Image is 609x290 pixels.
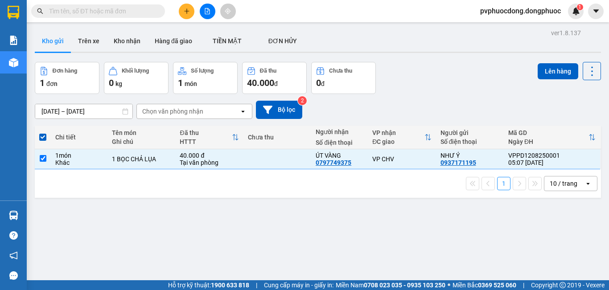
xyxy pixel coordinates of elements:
[200,4,215,19] button: file-add
[175,126,243,149] th: Toggle SortBy
[55,134,103,141] div: Chi tiết
[178,78,183,88] span: 1
[592,7,600,15] span: caret-down
[504,126,600,149] th: Toggle SortBy
[9,211,18,220] img: warehouse-icon
[40,78,45,88] span: 1
[148,30,199,52] button: Hàng đã giao
[473,5,568,16] span: pvphuocdong.dongphuoc
[112,155,171,163] div: 1 BỌC CHẢ LỤA
[550,179,577,188] div: 10 / trang
[239,108,247,115] svg: open
[264,280,333,290] span: Cung cấp máy in - giấy in:
[35,104,132,118] input: Select a date range.
[184,8,190,14] span: plus
[112,138,171,145] div: Ghi chú
[55,152,103,159] div: 1 món
[49,6,154,16] input: Tìm tên, số ĐT hoặc mã đơn
[372,138,424,145] div: ĐC giao
[179,4,194,19] button: plus
[311,62,376,94] button: Chưa thu0đ
[588,4,604,19] button: caret-down
[321,80,325,87] span: đ
[180,129,231,136] div: Đã thu
[453,280,516,290] span: Miền Bắc
[538,63,578,79] button: Lên hàng
[578,4,581,10] span: 1
[368,126,436,149] th: Toggle SortBy
[35,30,71,52] button: Kho gửi
[109,78,114,88] span: 0
[372,155,431,163] div: VP CHV
[372,129,424,136] div: VP nhận
[55,159,103,166] div: Khác
[572,7,580,15] img: icon-new-feature
[316,159,351,166] div: 0797749375
[248,134,307,141] div: Chưa thu
[440,138,499,145] div: Số điện thoại
[220,4,236,19] button: aim
[336,280,445,290] span: Miền Nam
[523,280,524,290] span: |
[316,152,363,159] div: ÚT VÀNG
[256,280,257,290] span: |
[316,139,363,146] div: Số điện thoại
[191,68,214,74] div: Số lượng
[46,80,58,87] span: đơn
[37,8,43,14] span: search
[9,36,18,45] img: solution-icon
[122,68,149,74] div: Khối lượng
[9,58,18,67] img: warehouse-icon
[35,62,99,94] button: Đơn hàng1đơn
[256,101,302,119] button: Bộ lọc
[478,282,516,289] strong: 0369 525 060
[260,68,276,74] div: Đã thu
[440,152,499,159] div: NHƯ Ý
[168,280,249,290] span: Hỗ trợ kỹ thuật:
[242,62,307,94] button: Đã thu40.000đ
[274,80,278,87] span: đ
[9,271,18,280] span: message
[104,62,169,94] button: Khối lượng0kg
[180,152,239,159] div: 40.000 đ
[298,96,307,105] sup: 2
[329,68,352,74] div: Chưa thu
[142,107,203,116] div: Chọn văn phòng nhận
[8,6,19,19] img: logo-vxr
[107,30,148,52] button: Kho nhận
[577,4,583,10] sup: 1
[247,78,274,88] span: 40.000
[440,129,499,136] div: Người gửi
[316,128,363,135] div: Người nhận
[448,283,450,287] span: ⚪️
[508,152,596,159] div: VPPD1208250001
[211,282,249,289] strong: 1900 633 818
[115,80,122,87] span: kg
[9,251,18,260] span: notification
[440,159,476,166] div: 0937171195
[316,78,321,88] span: 0
[268,37,297,45] span: ĐƠN HỦY
[180,138,231,145] div: HTTT
[204,8,210,14] span: file-add
[185,80,197,87] span: món
[9,231,18,240] span: question-circle
[53,68,77,74] div: Đơn hàng
[112,129,171,136] div: Tên món
[560,282,566,288] span: copyright
[551,28,581,38] div: ver 1.8.137
[508,159,596,166] div: 05:07 [DATE]
[508,138,588,145] div: Ngày ĐH
[508,129,588,136] div: Mã GD
[213,37,242,45] span: TIỀN MẶT
[225,8,231,14] span: aim
[497,177,510,190] button: 1
[364,282,445,289] strong: 0708 023 035 - 0935 103 250
[71,30,107,52] button: Trên xe
[584,180,592,187] svg: open
[180,159,239,166] div: Tại văn phòng
[173,62,238,94] button: Số lượng1món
